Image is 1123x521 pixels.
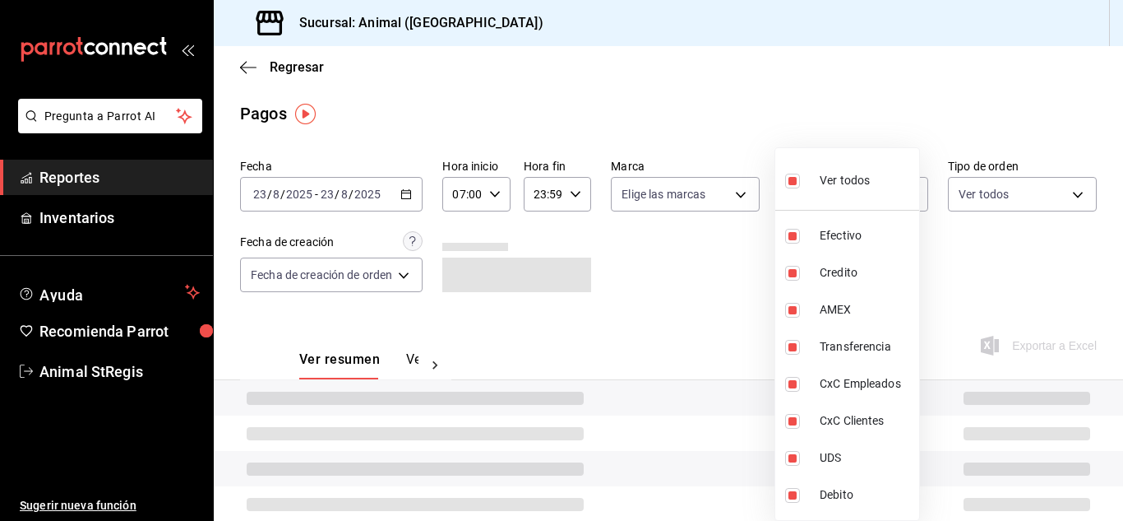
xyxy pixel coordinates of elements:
[820,449,913,467] span: UDS
[820,338,913,356] span: Transferencia
[820,227,913,244] span: Efectivo
[820,486,913,504] span: Debito
[820,375,913,393] span: CxC Empleados
[820,412,913,430] span: CxC Clientes
[820,264,913,281] span: Credito
[295,104,316,124] img: Tooltip marker
[820,301,913,319] span: AMEX
[820,172,870,189] span: Ver todos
